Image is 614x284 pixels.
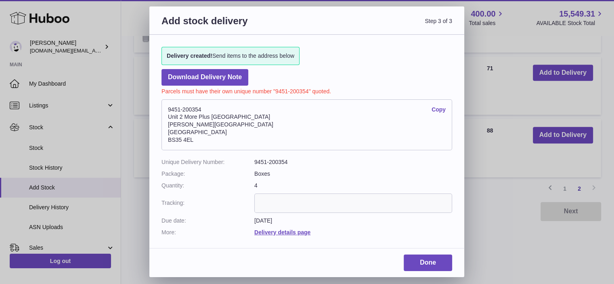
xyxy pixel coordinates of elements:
strong: Delivery created! [167,53,212,59]
dt: Quantity: [161,182,254,189]
h3: Add stock delivery [161,15,307,37]
a: Delivery details page [254,229,310,236]
dd: [DATE] [254,217,452,225]
a: Download Delivery Note [161,69,248,86]
dt: Tracking: [161,194,254,213]
dt: Package: [161,170,254,178]
a: Copy [432,106,446,114]
dt: More: [161,229,254,236]
p: Parcels must have their own unique number "9451-200354" quoted. [161,86,452,95]
dd: 4 [254,182,452,189]
a: Done [404,255,452,271]
dt: Due date: [161,217,254,225]
span: Step 3 of 3 [307,15,452,37]
dd: Boxes [254,170,452,178]
address: 9451-200354 Unit 2 More Plus [GEOGRAPHIC_DATA] [PERSON_NAME][GEOGRAPHIC_DATA] [GEOGRAPHIC_DATA] B... [161,99,452,150]
span: Send items to the address below [167,52,294,60]
dt: Unique Delivery Number: [161,158,254,166]
dd: 9451-200354 [254,158,452,166]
